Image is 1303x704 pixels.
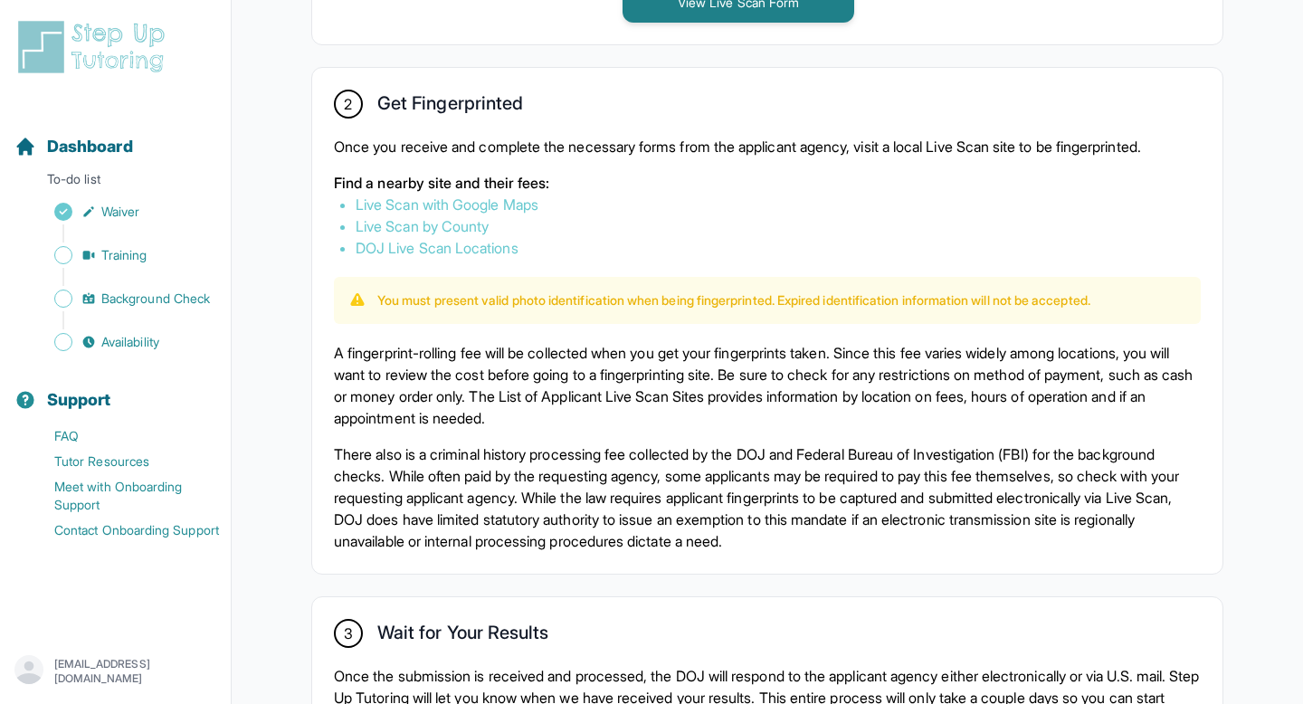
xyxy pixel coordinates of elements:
[334,443,1201,552] p: There also is a criminal history processing fee collected by the DOJ and Federal Bureau of Invest...
[377,92,523,121] h2: Get Fingerprinted
[14,474,231,518] a: Meet with Onboarding Support
[101,333,159,351] span: Availability
[14,518,231,543] a: Contact Onboarding Support
[14,423,231,449] a: FAQ
[377,291,1090,309] p: You must present valid photo identification when being fingerprinted. Expired identification info...
[356,217,489,235] a: Live Scan by County
[14,243,231,268] a: Training
[356,239,518,257] a: DOJ Live Scan Locations
[101,290,210,308] span: Background Check
[7,105,224,166] button: Dashboard
[14,329,231,355] a: Availability
[14,655,216,688] button: [EMAIL_ADDRESS][DOMAIN_NAME]
[101,203,139,221] span: Waiver
[377,622,548,651] h2: Wait for Your Results
[14,449,231,474] a: Tutor Resources
[54,657,216,686] p: [EMAIL_ADDRESS][DOMAIN_NAME]
[47,387,111,413] span: Support
[334,136,1201,157] p: Once you receive and complete the necessary forms from the applicant agency, visit a local Live S...
[356,195,538,214] a: Live Scan with Google Maps
[101,246,147,264] span: Training
[7,170,224,195] p: To-do list
[14,18,176,76] img: logo
[14,286,231,311] a: Background Check
[334,172,1201,194] p: Find a nearby site and their fees:
[14,199,231,224] a: Waiver
[334,342,1201,429] p: A fingerprint-rolling fee will be collected when you get your fingerprints taken. Since this fee ...
[344,93,352,115] span: 2
[47,134,133,159] span: Dashboard
[14,134,133,159] a: Dashboard
[7,358,224,420] button: Support
[344,623,353,644] span: 3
